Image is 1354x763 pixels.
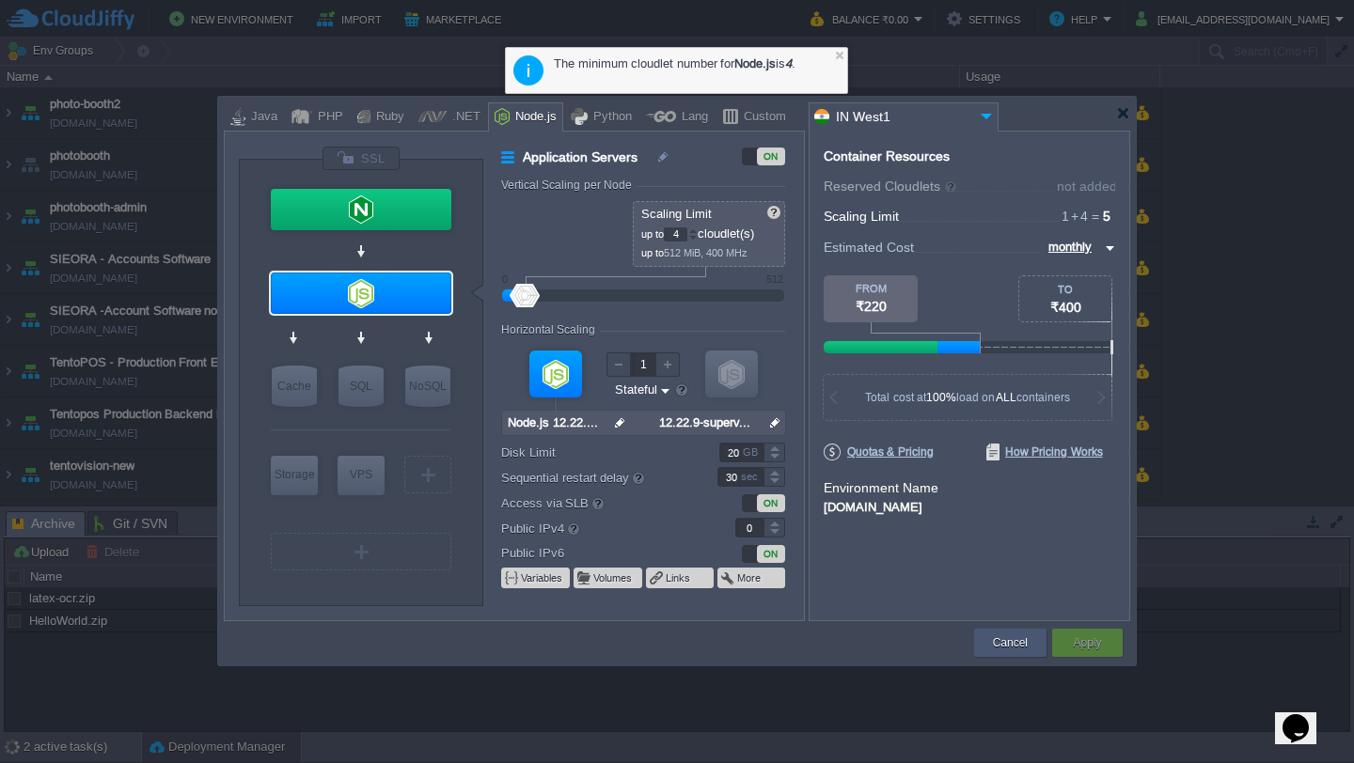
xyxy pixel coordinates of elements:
[757,545,785,563] div: ON
[641,207,712,221] span: Scaling Limit
[271,456,318,495] div: Storage Containers
[312,103,343,132] div: PHP
[824,149,950,163] div: Container Resources
[501,543,692,563] label: Public IPv6
[824,480,938,495] label: Environment Name
[405,366,450,407] div: NoSQL Databases
[641,222,779,241] p: cloudlet(s)
[447,103,480,132] div: .NET
[824,444,934,460] span: Quotas & Pricing
[824,497,1115,514] div: [DOMAIN_NAME]
[271,456,318,493] div: Storage
[986,444,1103,460] span: How Pricing Works
[824,179,958,194] span: Reserved Cloudlets
[501,323,600,336] div: Horizontal Scaling
[588,103,632,132] div: Python
[1275,688,1335,744] iframe: chat widget
[993,633,1028,652] button: Cancel
[554,54,838,72] div: The minimum cloudlet number for is .
[824,209,899,224] span: Scaling Limit
[404,456,451,493] div: Create New Layer
[734,56,776,70] b: Node.js
[856,299,887,314] span: ₹220
[743,444,762,461] div: GB
[501,443,692,462] label: Disk Limit
[245,103,277,132] div: Java
[510,103,557,132] div: Node.js
[1103,209,1110,224] span: 5
[271,272,451,314] div: Application Servers
[271,189,451,230] div: Load Balancer
[501,492,692,513] label: Access via SLB
[502,273,508,285] div: 0
[1019,284,1111,295] div: TO
[272,366,317,407] div: Cache
[824,237,914,257] span: Estimated Cost
[370,103,404,132] div: Ruby
[1062,209,1069,224] span: 1
[666,570,692,585] button: Links
[338,456,385,495] div: Elastic VPS
[338,366,384,407] div: SQL
[757,148,785,165] div: ON
[641,247,664,258] span: up to
[501,518,692,538] label: Public IPv4
[338,456,385,493] div: VPS
[757,494,785,512] div: ON
[1050,300,1081,315] span: ₹400
[1069,209,1088,224] span: 4
[676,103,708,132] div: Lang
[641,228,664,240] span: up to
[271,533,451,570] div: Create New Layer
[1073,633,1101,652] button: Apply
[738,103,786,132] div: Custom
[737,570,763,585] button: More
[785,56,792,70] i: 4
[521,570,564,585] button: Variables
[766,273,783,285] div: 512
[1057,179,1117,193] div: not added
[501,179,637,192] div: Vertical Scaling per Node
[664,247,748,258] span: 512 MiB, 400 MHz
[824,283,918,294] div: FROM
[338,366,384,407] div: SQL Databases
[501,467,692,488] label: Sequential restart delay
[593,570,634,585] button: Volumes
[1069,209,1080,224] span: +
[1088,209,1103,224] span: =
[741,468,762,486] div: sec
[405,366,450,407] div: NoSQL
